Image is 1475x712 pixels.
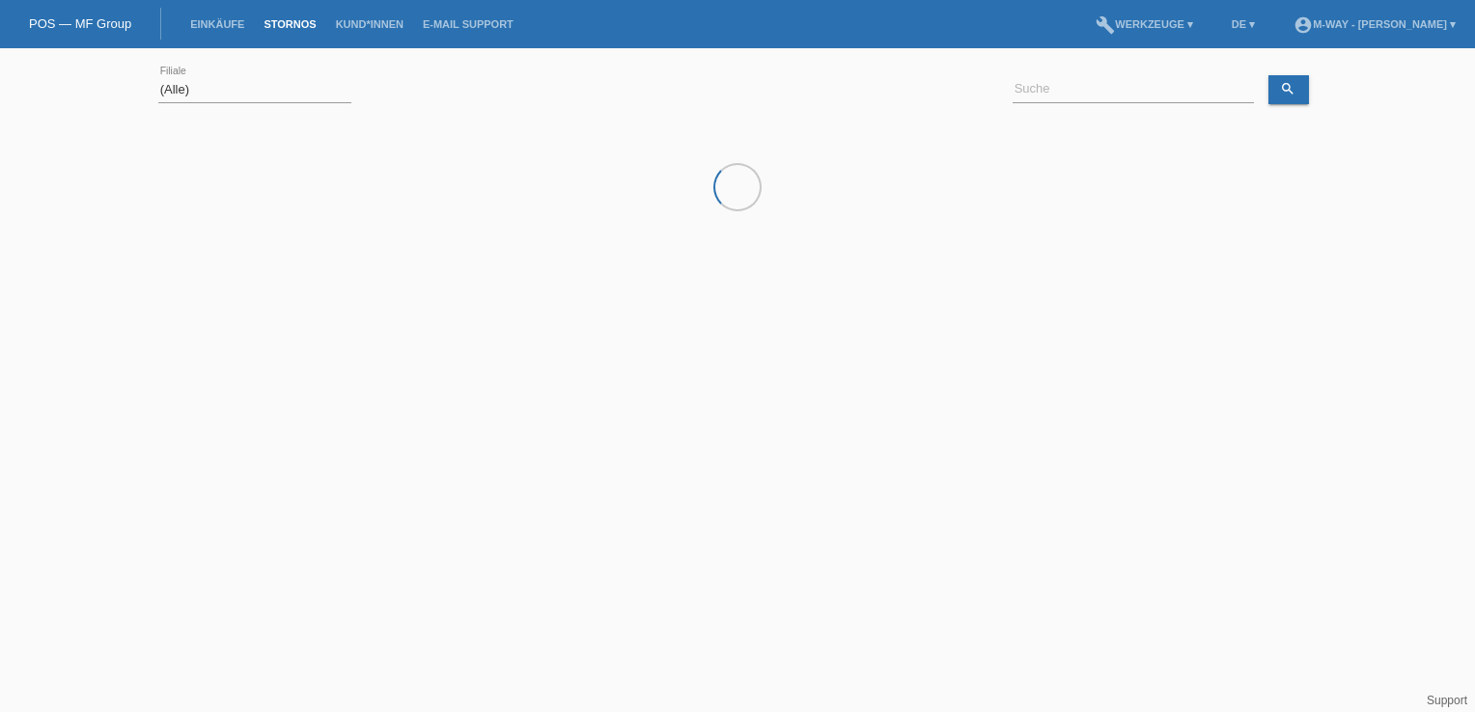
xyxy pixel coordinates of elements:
[1096,15,1115,35] i: build
[1294,15,1313,35] i: account_circle
[254,18,325,30] a: Stornos
[1284,18,1465,30] a: account_circlem-way - [PERSON_NAME] ▾
[1427,694,1467,707] a: Support
[1222,18,1265,30] a: DE ▾
[1086,18,1203,30] a: buildWerkzeuge ▾
[326,18,413,30] a: Kund*innen
[413,18,523,30] a: E-Mail Support
[1280,81,1295,96] i: search
[181,18,254,30] a: Einkäufe
[29,16,131,31] a: POS — MF Group
[1268,75,1309,104] a: search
